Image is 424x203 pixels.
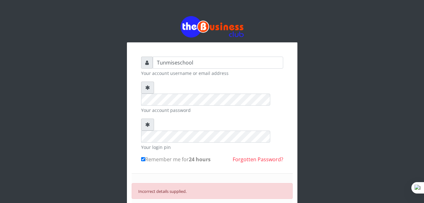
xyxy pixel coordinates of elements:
small: Your login pin [141,144,283,151]
label: Remember me for [141,156,211,163]
small: Your account password [141,107,283,114]
input: Username or email address [153,57,283,69]
input: Remember me for24 hours [141,157,145,161]
a: Forgotten Password? [233,156,283,163]
small: Incorrect details supplied. [138,188,187,194]
b: 24 hours [189,156,211,163]
small: Your account username or email address [141,70,283,77]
